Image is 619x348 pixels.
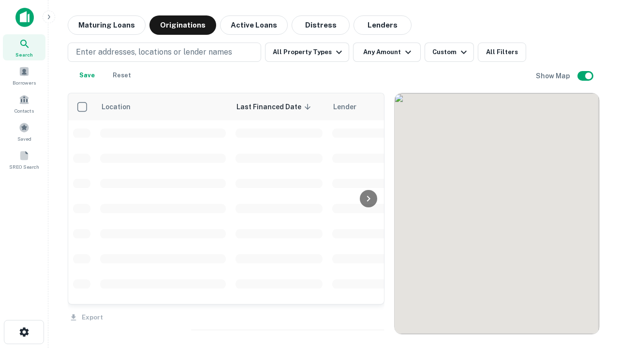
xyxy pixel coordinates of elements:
p: Enter addresses, locations or lender names [76,46,232,58]
button: All Property Types [265,43,349,62]
img: capitalize-icon.png [15,8,34,27]
span: Last Financed Date [236,101,314,113]
span: Search [15,51,33,58]
a: Search [3,34,45,60]
button: Save your search to get updates of matches that match your search criteria. [72,66,103,85]
span: Saved [17,135,31,143]
a: Contacts [3,90,45,116]
a: Saved [3,118,45,145]
a: SREO Search [3,146,45,173]
span: SREO Search [9,163,39,171]
button: Maturing Loans [68,15,146,35]
div: Custom [432,46,470,58]
th: Lender [327,93,482,120]
a: Borrowers [3,62,45,88]
span: Lender [333,101,356,113]
h6: Show Map [536,71,572,81]
iframe: Chat Widget [571,271,619,317]
button: Any Amount [353,43,421,62]
button: Enter addresses, locations or lender names [68,43,261,62]
button: Distress [292,15,350,35]
button: Lenders [354,15,412,35]
button: All Filters [478,43,526,62]
button: Originations [149,15,216,35]
th: Last Financed Date [231,93,327,120]
span: Location [101,101,143,113]
button: Custom [425,43,474,62]
button: Reset [106,66,137,85]
th: Location [95,93,231,120]
span: Contacts [15,107,34,115]
span: Borrowers [13,79,36,87]
div: 0 0 [395,93,599,334]
button: Active Loans [220,15,288,35]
